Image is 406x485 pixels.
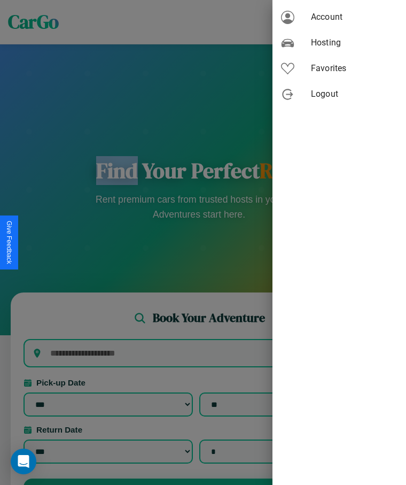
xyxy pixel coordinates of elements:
div: Hosting [272,30,406,56]
div: Logout [272,81,406,107]
span: Favorites [311,62,397,75]
div: Open Intercom Messenger [11,449,36,474]
span: Account [311,11,397,24]
div: Account [272,4,406,30]
span: Logout [311,88,397,101]
div: Favorites [272,56,406,81]
span: Hosting [311,36,397,49]
div: Give Feedback [5,221,13,264]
